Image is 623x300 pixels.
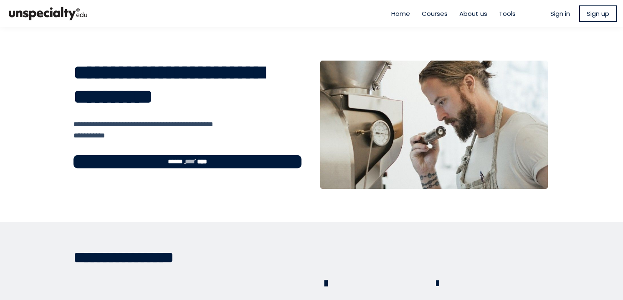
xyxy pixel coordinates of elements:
[550,9,570,18] a: Sign in
[459,9,487,18] a: About us
[422,9,448,18] a: Courses
[587,9,609,18] span: Sign up
[391,9,410,18] a: Home
[6,3,90,24] img: bc390a18feecddb333977e298b3a00a1.png
[499,9,516,18] a: Tools
[579,5,617,22] a: Sign up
